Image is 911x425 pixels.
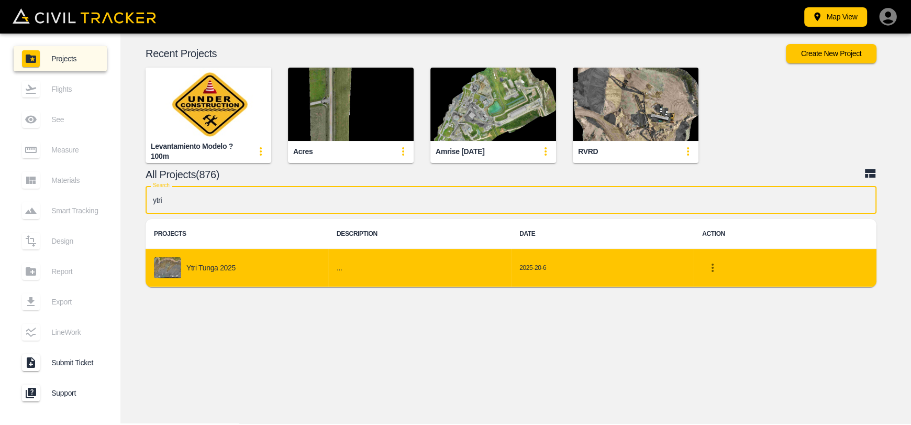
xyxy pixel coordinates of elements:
[288,68,414,141] img: Acres
[786,44,876,63] button: Create New Project
[535,141,556,162] button: update-card-details
[146,219,328,249] th: PROJECTS
[430,68,556,141] img: Amrise August 2025
[51,389,98,397] span: Support
[436,147,484,157] div: Amrise [DATE]
[250,141,271,162] button: update-card-details
[151,141,250,161] div: Levantamiento modelo ?100m
[14,350,107,375] a: Submit Ticket
[51,55,98,63] span: Projects
[393,141,414,162] button: update-card-details
[293,147,313,157] div: Acres
[573,68,698,141] img: RVRD
[14,380,107,406] a: Support
[14,46,107,71] a: Projects
[13,8,156,23] img: Civil Tracker
[146,219,876,287] table: project-list-table
[511,219,694,249] th: DATE
[146,68,271,141] img: Levantamiento modelo ?100m
[337,261,503,275] h6: ...
[328,219,511,249] th: DESCRIPTION
[51,358,98,367] span: Submit Ticket
[146,170,864,179] p: All Projects(876)
[578,147,598,157] div: RVRD
[154,257,181,278] img: project-image
[186,264,236,272] p: Ytri Tunga 2025
[804,7,867,27] button: Map View
[677,141,698,162] button: update-card-details
[694,219,876,249] th: ACTION
[511,249,694,287] td: 2025-20-6
[146,49,786,58] p: Recent Projects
